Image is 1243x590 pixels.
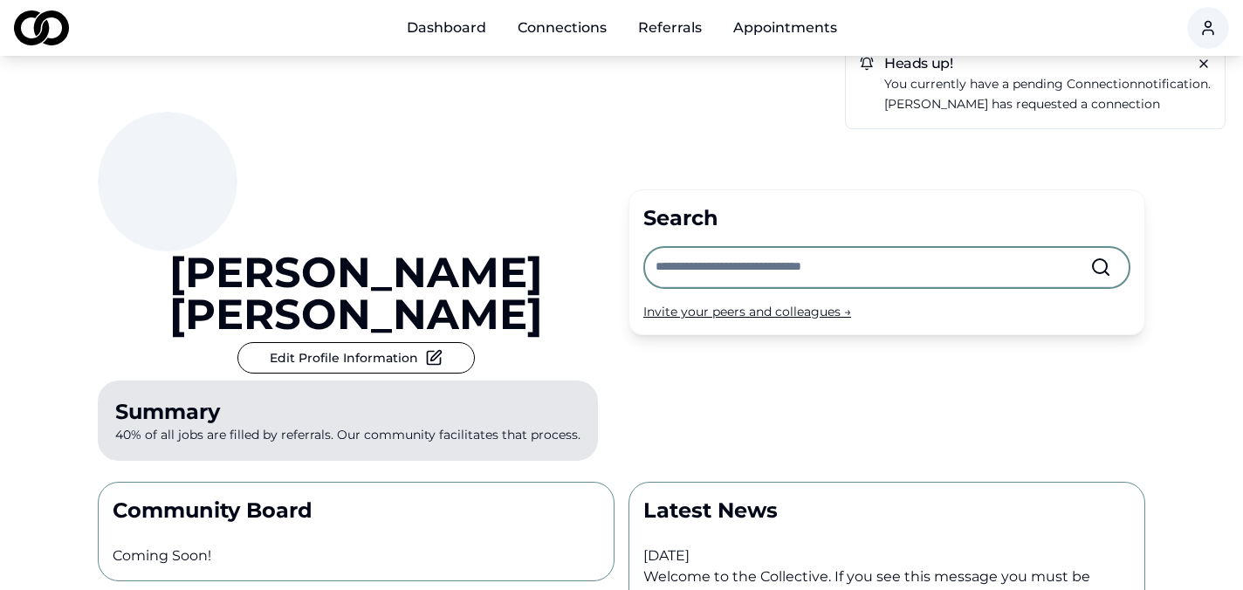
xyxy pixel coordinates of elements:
div: Summary [115,398,580,426]
a: Referrals [624,10,716,45]
p: 40% of all jobs are filled by referrals. Our community facilitates that process. [98,381,598,461]
p: Latest News [643,497,1130,525]
p: Coming Soon! [113,545,600,566]
button: Edit Profile Information [237,342,475,374]
a: Connections [504,10,621,45]
a: Dashboard [393,10,500,45]
p: You currently have a pending notification. [884,74,1211,94]
p: [PERSON_NAME] has requested a connection [884,94,1211,114]
img: logo [14,10,69,45]
h5: Heads up! [860,57,1211,71]
a: You currently have a pending connectionnotification.[PERSON_NAME] has requested a connection [884,74,1211,114]
p: Community Board [113,497,600,525]
nav: Main [393,10,851,45]
span: connection [1067,76,1137,92]
a: Appointments [719,10,851,45]
div: Search [643,204,1130,232]
a: [PERSON_NAME] [PERSON_NAME] [98,251,615,335]
div: Invite your peers and colleagues → [643,303,1130,320]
